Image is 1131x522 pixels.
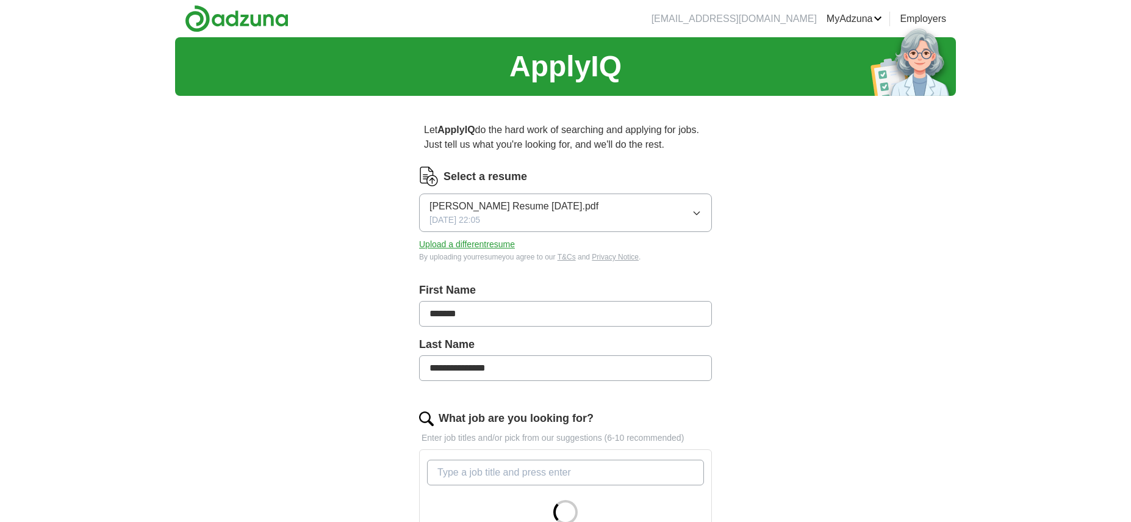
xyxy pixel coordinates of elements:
p: Let do the hard work of searching and applying for jobs. Just tell us what you're looking for, an... [419,118,712,157]
li: [EMAIL_ADDRESS][DOMAIN_NAME] [652,12,817,26]
button: [PERSON_NAME] Resume [DATE].pdf[DATE] 22:05 [419,194,712,232]
span: [DATE] 22:05 [429,214,480,227]
a: Employers [900,12,946,26]
input: Type a job title and press enter [427,460,704,485]
a: MyAdzuna [827,12,883,26]
img: search.png [419,411,434,426]
a: Privacy Notice [592,253,639,261]
img: Adzuna logo [185,5,289,32]
label: Select a resume [443,169,527,185]
button: Upload a differentresume [419,238,515,251]
a: T&Cs [558,253,576,261]
h1: ApplyIQ [509,45,622,89]
label: What job are you looking for? [439,410,594,427]
label: Last Name [419,336,712,353]
img: CV Icon [419,167,439,186]
p: Enter job titles and/or pick from our suggestions (6-10 recommended) [419,432,712,444]
label: First Name [419,282,712,299]
strong: ApplyIQ [437,125,475,135]
div: By uploading your resume you agree to our and . [419,252,712,263]
span: [PERSON_NAME] Resume [DATE].pdf [429,199,598,214]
